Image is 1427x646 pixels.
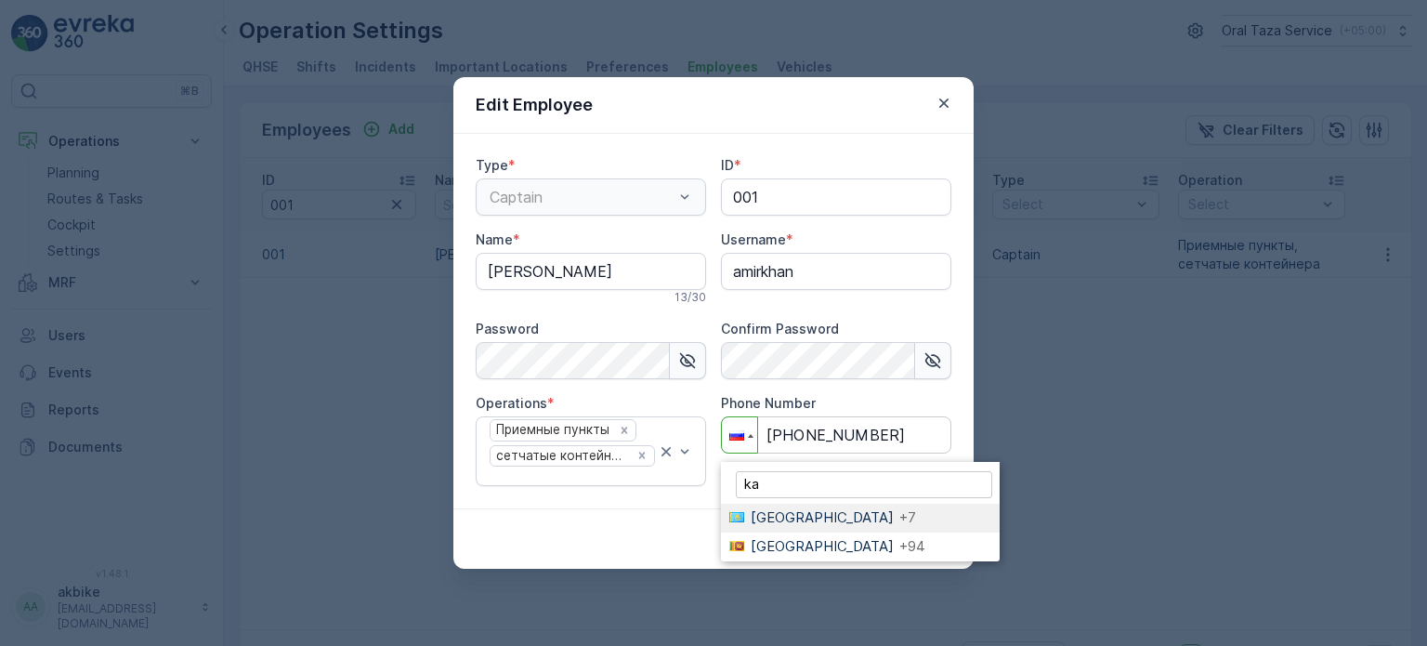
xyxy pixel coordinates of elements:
[751,508,894,526] span: [GEOGRAPHIC_DATA]
[491,420,612,440] div: Приемные пункты
[476,92,593,118] p: Edit Employee
[721,395,816,411] label: Phone Number
[721,321,839,336] label: Confirm Password
[476,395,547,411] label: Operations
[899,537,925,555] span: +94
[614,422,635,439] div: Remove Приемные пункты
[899,508,916,526] span: +7
[721,231,786,247] label: Username
[476,231,513,247] label: Name
[721,416,951,454] input: 1 (702) 123-4567
[674,290,706,305] p: 13 / 30
[721,157,734,173] label: ID
[722,417,757,453] div: Russia: + 7
[476,157,508,173] label: Type
[476,321,539,336] label: Password
[491,446,631,466] div: сетчатыe контейнера
[751,537,894,555] span: [GEOGRAPHIC_DATA]
[632,447,652,464] div: Remove сетчатыe контейнера
[736,471,992,498] input: Search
